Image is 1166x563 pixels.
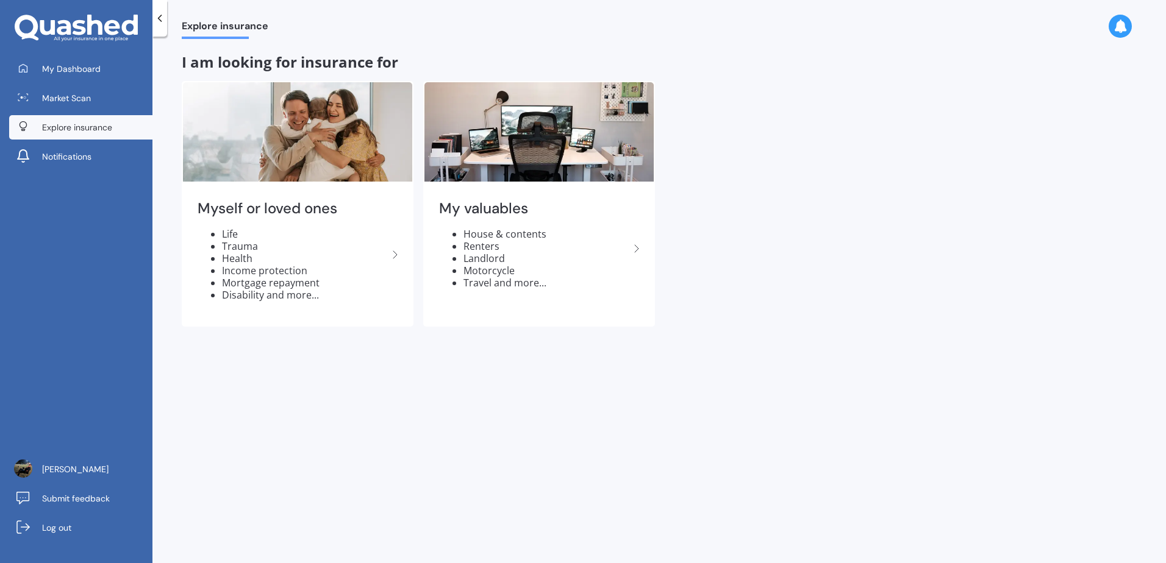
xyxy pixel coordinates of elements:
[9,115,152,140] a: Explore insurance
[183,82,412,182] img: Myself or loved ones
[463,240,629,252] li: Renters
[9,457,152,481] a: [PERSON_NAME]
[9,57,152,81] a: My Dashboard
[424,82,654,182] img: My valuables
[198,199,388,218] h2: Myself or loved ones
[222,252,388,264] li: Health
[42,121,112,133] span: Explore insurance
[42,92,91,104] span: Market Scan
[222,277,388,289] li: Mortgage repayment
[182,52,398,72] span: I am looking for insurance for
[42,150,91,163] span: Notifications
[463,277,629,289] li: Travel and more...
[14,459,32,478] img: ALV-UjWbJ0v61xOna9_7fQWB9_C8EdrLZNjw3R_AtLq-cbQnD0KywitiqJjznznnOlRZkSTXXRTbbZkSrfmWanlMM6pedbdoj...
[9,515,152,540] a: Log out
[222,264,388,277] li: Income protection
[9,144,152,169] a: Notifications
[222,240,388,252] li: Trauma
[439,199,629,218] h2: My valuables
[42,463,109,475] span: [PERSON_NAME]
[42,63,101,75] span: My Dashboard
[182,20,268,37] span: Explore insurance
[9,86,152,110] a: Market Scan
[42,522,71,534] span: Log out
[222,228,388,240] li: Life
[463,228,629,240] li: House & contents
[9,486,152,511] a: Submit feedback
[222,289,388,301] li: Disability and more...
[42,492,110,505] span: Submit feedback
[463,264,629,277] li: Motorcycle
[463,252,629,264] li: Landlord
